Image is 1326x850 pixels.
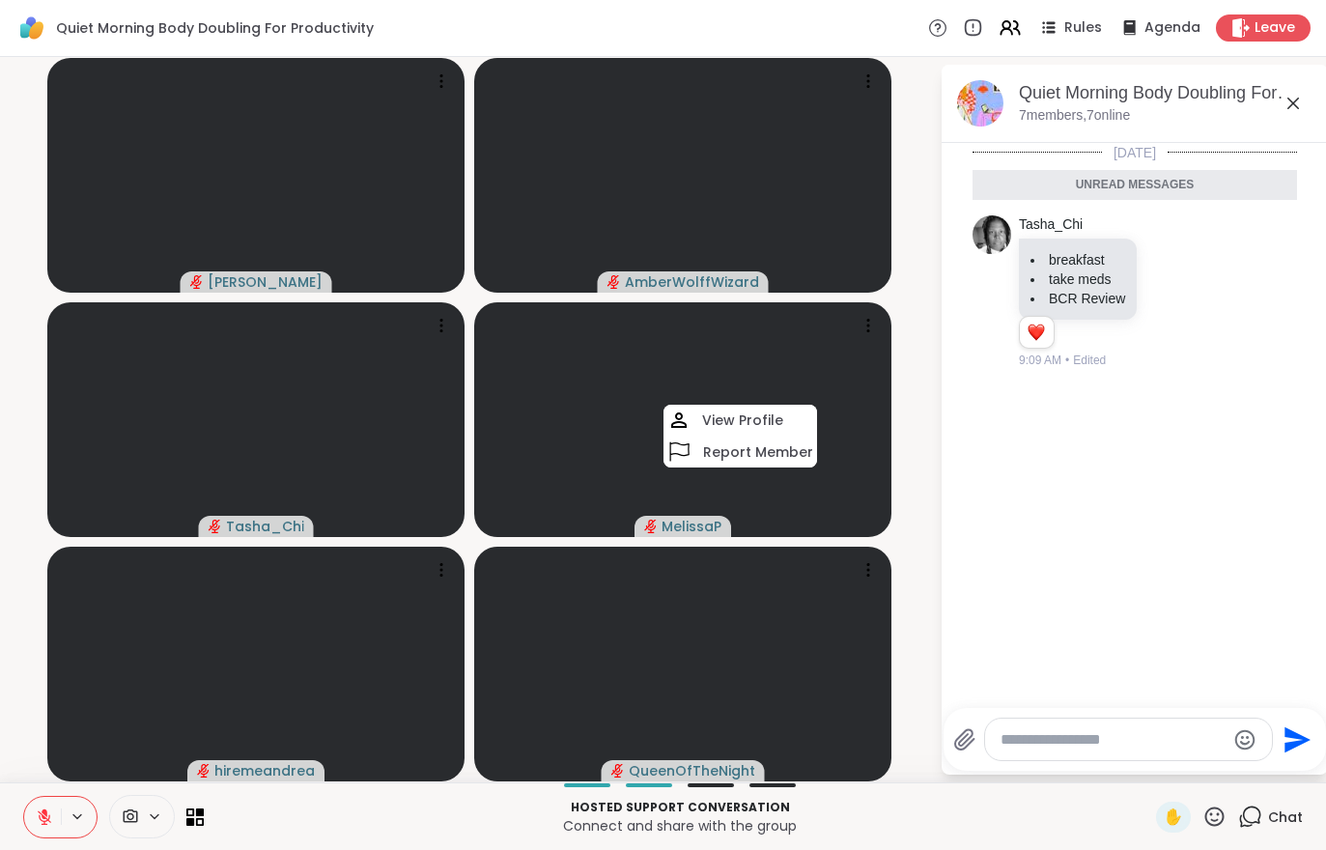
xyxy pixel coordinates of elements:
h4: View Profile [702,411,783,430]
span: [PERSON_NAME] [208,272,323,292]
span: Rules [1064,18,1102,38]
span: ✋ [1164,806,1183,829]
p: 7 members, 7 online [1019,106,1130,126]
div: Unread messages [973,170,1297,201]
span: Chat [1268,807,1303,827]
li: breakfast [1030,250,1125,269]
img: Quiet Morning Body Doubling For Productivity, Oct 10 [957,80,1003,127]
img: ShareWell Logomark [15,12,48,44]
span: audio-muted [607,275,621,289]
p: Hosted support conversation [215,799,1144,816]
span: Agenda [1144,18,1200,38]
img: https://sharewell-space-live.sfo3.digitaloceanspaces.com/user-generated/d44ce118-e614-49f3-90b3-4... [973,215,1011,254]
span: Leave [1255,18,1295,38]
span: Edited [1073,352,1106,369]
span: audio-muted [197,764,211,778]
p: Connect and share with the group [215,816,1144,836]
button: Send [1273,718,1316,761]
button: Emoji picker [1233,728,1256,751]
span: QueenOfTheNight [629,761,755,780]
a: Tasha_Chi [1019,215,1083,235]
span: AmberWolffWizard [625,272,759,292]
span: hiremeandrea [214,761,315,780]
li: BCR Review [1030,289,1125,308]
span: • [1065,352,1069,369]
span: audio-muted [644,520,658,533]
span: Quiet Morning Body Doubling For Productivity [56,18,374,38]
div: Reaction list [1020,317,1054,348]
span: Tasha_Chi [226,517,304,536]
h4: Report Member [703,442,813,462]
span: audio-muted [209,520,222,533]
span: 9:09 AM [1019,352,1061,369]
span: MelissaP [662,517,721,536]
li: take meds [1030,269,1125,289]
span: audio-muted [611,764,625,778]
button: Reactions: love [1026,325,1046,340]
span: [DATE] [1102,143,1168,162]
span: audio-muted [190,275,204,289]
div: Quiet Morning Body Doubling For Productivity, [DATE] [1019,81,1312,105]
textarea: Type your message [1001,730,1226,750]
